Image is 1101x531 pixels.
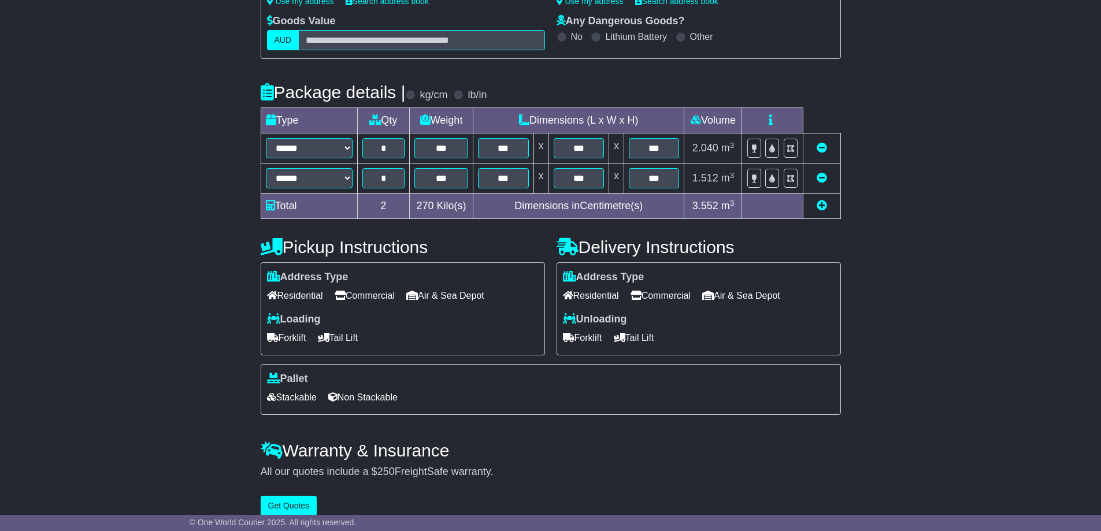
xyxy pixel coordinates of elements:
span: Air & Sea Depot [406,287,484,305]
span: Commercial [335,287,395,305]
td: Weight [410,108,473,133]
label: Goods Value [267,15,336,28]
label: AUD [267,30,299,50]
span: Tail Lift [614,329,654,347]
sup: 3 [730,199,735,207]
span: 3.552 [692,200,718,211]
button: Get Quotes [261,496,317,516]
span: Residential [563,287,619,305]
h4: Package details | [261,83,406,102]
label: Pallet [267,373,308,385]
td: Dimensions in Centimetre(s) [473,194,684,219]
span: 270 [417,200,434,211]
td: x [609,133,624,164]
label: Lithium Battery [605,31,667,42]
span: Forklift [267,329,306,347]
label: Address Type [563,271,644,284]
label: Address Type [267,271,349,284]
span: m [721,172,735,184]
td: Volume [684,108,742,133]
h4: Pickup Instructions [261,237,545,257]
td: x [533,133,548,164]
span: © One World Courier 2025. All rights reserved. [190,518,357,527]
label: Other [690,31,713,42]
label: No [571,31,583,42]
div: All our quotes include a $ FreightSafe warranty. [261,466,841,478]
span: Stackable [267,388,317,406]
label: Any Dangerous Goods? [557,15,685,28]
span: Forklift [563,329,602,347]
span: m [721,200,735,211]
span: Tail Lift [318,329,358,347]
span: 1.512 [692,172,718,184]
a: Add new item [817,200,827,211]
td: x [609,164,624,194]
span: 2.040 [692,142,718,154]
sup: 3 [730,141,735,150]
td: Type [261,108,357,133]
td: x [533,164,548,194]
sup: 3 [730,171,735,180]
td: Qty [357,108,410,133]
label: Unloading [563,313,627,326]
td: Total [261,194,357,219]
td: 2 [357,194,410,219]
h4: Warranty & Insurance [261,441,841,460]
span: Residential [267,287,323,305]
label: Loading [267,313,321,326]
span: Air & Sea Depot [702,287,780,305]
td: Dimensions (L x W x H) [473,108,684,133]
h4: Delivery Instructions [557,237,841,257]
td: Kilo(s) [410,194,473,219]
label: lb/in [468,89,487,102]
a: Remove this item [817,142,827,154]
a: Remove this item [817,172,827,184]
span: Commercial [631,287,691,305]
span: 250 [377,466,395,477]
span: Non Stackable [328,388,398,406]
span: m [721,142,735,154]
label: kg/cm [420,89,447,102]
